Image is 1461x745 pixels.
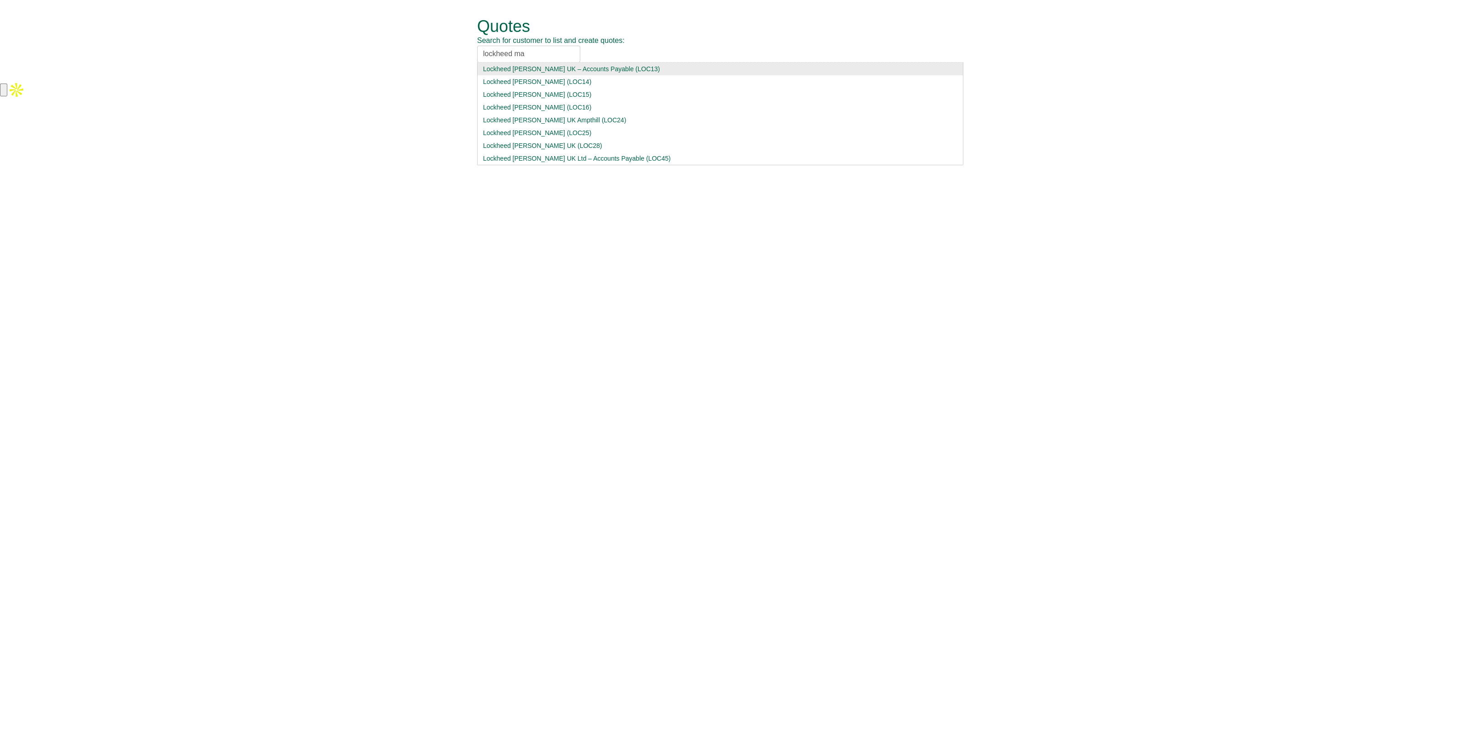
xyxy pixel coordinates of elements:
div: Lockheed [PERSON_NAME] (LOC16) [483,103,957,112]
div: Lockheed [PERSON_NAME] UK Ampthill (LOC24) [483,115,957,125]
h1: Quotes [477,17,963,36]
img: Apollo [7,81,26,99]
div: Lockheed [PERSON_NAME] UK Ltd – Accounts Payable (LOC45) [483,154,957,163]
div: Lockheed [PERSON_NAME] UK – Accounts Payable (LOC13) [483,64,957,73]
span: Search for customer to list and create quotes: [477,37,625,44]
div: Lockheed [PERSON_NAME] (LOC14) [483,77,957,86]
div: Lockheed [PERSON_NAME] (LOC25) [483,128,957,137]
div: Lockheed [PERSON_NAME] UK (LOC28) [483,141,957,150]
